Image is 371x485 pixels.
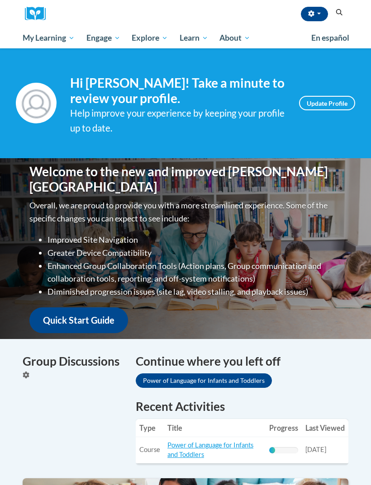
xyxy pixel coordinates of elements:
h4: Hi [PERSON_NAME]! Take a minute to review your profile. [70,75,285,106]
a: About [214,28,257,48]
button: Search [333,7,346,18]
li: Diminished progression issues (site lag, video stalling, and playback issues) [48,285,342,298]
a: Power of Language for Infants and Toddlers [167,441,253,458]
a: Quick Start Guide [29,307,128,333]
div: Main menu [16,28,355,48]
span: Learn [180,33,208,43]
th: Last Viewed [302,419,348,437]
th: Type [136,419,164,437]
th: Progress [266,419,302,437]
a: Power of Language for Infants and Toddlers [136,373,272,388]
button: Account Settings [301,7,328,21]
img: Profile Image [16,83,57,123]
span: My Learning [23,33,75,43]
div: Help improve your experience by keeping your profile up to date. [70,106,285,136]
a: En español [305,28,355,47]
img: Logo brand [25,7,52,21]
a: Engage [81,28,126,48]
span: Explore [132,33,168,43]
h4: Group Discussions [23,353,122,370]
h4: Continue where you left off [136,353,348,370]
li: Enhanced Group Collaboration Tools (Action plans, Group communication and collaboration tools, re... [48,259,342,286]
h1: Recent Activities [136,398,348,414]
a: Explore [126,28,174,48]
h1: Welcome to the new and improved [PERSON_NAME][GEOGRAPHIC_DATA] [29,164,342,194]
span: [DATE] [305,446,326,453]
span: Course [139,446,160,453]
span: About [219,33,250,43]
a: My Learning [17,28,81,48]
p: Overall, we are proud to provide you with a more streamlined experience. Some of the specific cha... [29,199,342,225]
li: Greater Device Compatibility [48,246,342,259]
th: Title [164,419,266,437]
span: En español [311,33,349,42]
a: Update Profile [299,96,355,110]
span: Engage [86,33,120,43]
a: Cox Campus [25,7,52,21]
div: Progress, % [269,447,275,453]
a: Learn [174,28,214,48]
li: Improved Site Navigation [48,233,342,246]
